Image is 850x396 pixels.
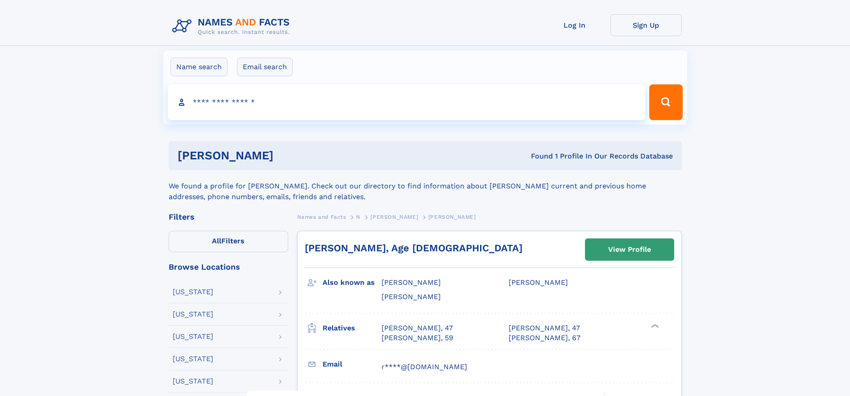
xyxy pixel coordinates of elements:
[212,237,221,245] span: All
[169,231,288,252] label: Filters
[610,14,682,36] a: Sign Up
[169,213,288,221] div: Filters
[402,151,673,161] div: Found 1 Profile In Our Records Database
[323,275,381,290] h3: Also known as
[356,214,361,220] span: N
[173,355,213,363] div: [US_STATE]
[509,333,580,343] a: [PERSON_NAME], 67
[539,14,610,36] a: Log In
[608,239,651,260] div: View Profile
[297,211,346,222] a: Names and Facts
[173,378,213,385] div: [US_STATE]
[323,321,381,336] h3: Relatives
[509,323,580,333] a: [PERSON_NAME], 47
[649,84,682,120] button: Search Button
[356,211,361,222] a: N
[381,323,453,333] a: [PERSON_NAME], 47
[381,292,441,301] span: [PERSON_NAME]
[370,211,418,222] a: [PERSON_NAME]
[381,333,453,343] a: [PERSON_NAME], 59
[585,239,674,260] a: View Profile
[381,278,441,287] span: [PERSON_NAME]
[178,150,402,161] h1: [PERSON_NAME]
[649,323,659,329] div: ❯
[173,333,213,340] div: [US_STATE]
[428,214,476,220] span: [PERSON_NAME]
[305,242,522,254] a: [PERSON_NAME], Age [DEMOGRAPHIC_DATA]
[173,288,213,296] div: [US_STATE]
[169,170,682,202] div: We found a profile for [PERSON_NAME]. Check out our directory to find information about [PERSON_N...
[169,14,297,38] img: Logo Names and Facts
[173,311,213,318] div: [US_STATE]
[169,263,288,271] div: Browse Locations
[170,58,228,76] label: Name search
[168,84,646,120] input: search input
[237,58,293,76] label: Email search
[509,278,568,287] span: [PERSON_NAME]
[323,357,381,372] h3: Email
[370,214,418,220] span: [PERSON_NAME]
